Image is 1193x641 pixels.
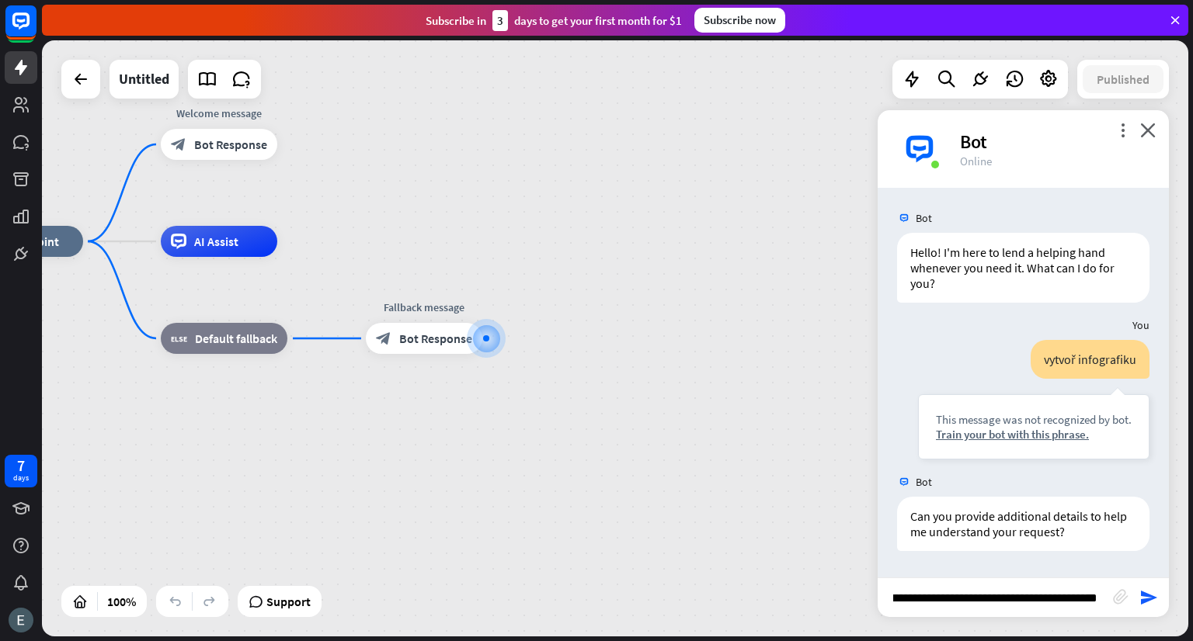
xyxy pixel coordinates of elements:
div: days [13,473,29,483]
i: block_bot_response [171,137,186,152]
span: AI Assist [194,234,238,249]
div: Subscribe now [694,8,785,33]
div: Hello! I'm here to lend a helping hand whenever you need it. What can I do for you? [897,233,1150,303]
i: block_bot_response [376,331,391,346]
i: more_vert [1115,123,1130,137]
span: Support [266,589,311,614]
span: Bot [916,211,932,225]
a: 7 days [5,455,37,487]
div: Subscribe in days to get your first month for $1 [426,10,682,31]
button: Published [1083,65,1163,93]
div: Online [960,154,1150,168]
div: 100% [103,589,141,614]
i: block_fallback [171,331,187,346]
span: Bot Response [194,137,267,152]
span: Bot [916,475,932,489]
div: 3 [492,10,508,31]
i: block_attachment [1113,589,1129,605]
div: Bot [960,130,1150,154]
div: Fallback message [354,300,494,315]
i: send [1139,588,1158,607]
div: Train your bot with this phrase. [936,427,1132,442]
div: Welcome message [149,106,289,121]
div: This message was not recognized by bot. [936,412,1132,427]
div: Untitled [119,60,169,99]
i: close [1140,123,1156,137]
span: Bot Response [399,331,472,346]
div: vytvoř infografiku [1031,340,1150,379]
span: Default fallback [195,331,277,346]
div: 7 [17,459,25,473]
button: Open LiveChat chat widget [12,6,59,53]
div: Can you provide additional details to help me understand your request? [897,497,1150,551]
span: You [1132,318,1150,332]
